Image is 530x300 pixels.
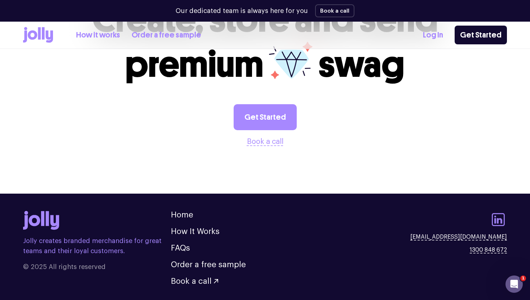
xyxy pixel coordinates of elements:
[410,233,507,241] a: [EMAIL_ADDRESS][DOMAIN_NAME]
[76,29,120,41] a: How it works
[318,43,405,86] span: swag
[455,26,507,44] a: Get Started
[171,244,190,252] a: FAQs
[23,236,171,256] p: Jolly creates branded merchandise for great teams and their loyal customers.
[171,211,193,219] a: Home
[171,261,246,269] a: Order a free sample
[423,29,443,41] a: Log In
[171,277,218,285] button: Book a call
[132,29,201,41] a: Order a free sample
[315,4,354,17] button: Book a call
[171,277,212,285] span: Book a call
[247,136,283,147] button: Book a call
[176,6,308,16] p: Our dedicated team is always here for you
[520,275,526,281] span: 1
[505,275,523,293] iframe: Intercom live chat
[470,246,507,254] a: 1300 848 672
[234,104,297,130] a: Get Started
[171,228,220,235] a: How It Works
[23,262,171,272] span: © 2025 All rights reserved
